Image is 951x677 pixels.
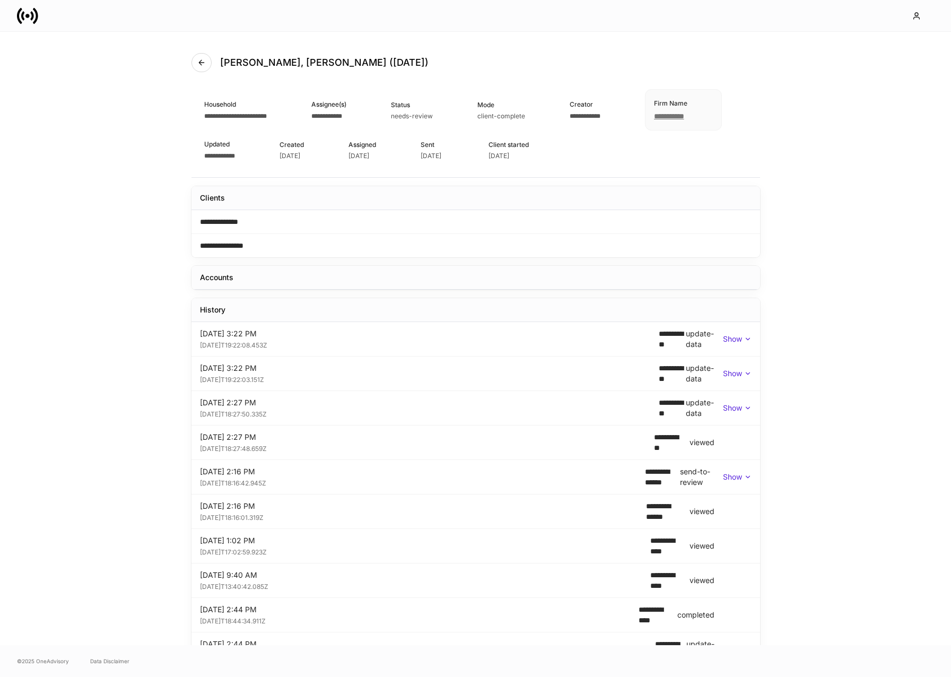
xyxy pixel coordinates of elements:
[686,639,722,660] div: update-data
[191,357,760,390] div: [DATE] 3:22 PM[DATE]T19:22:03.151Z**** **** **update-dataShow
[200,501,638,511] div: [DATE] 2:16 PM
[677,610,714,620] div: completed
[200,339,659,350] div: [DATE]T19:22:08.453Z
[421,152,441,160] div: [DATE]
[200,570,642,580] div: [DATE] 9:40 AM
[200,639,655,649] div: [DATE] 2:44 PM
[690,437,714,448] div: viewed
[191,322,760,356] div: [DATE] 3:22 PM[DATE]T19:22:08.453Z**** **** **update-dataShow
[690,575,714,586] div: viewed
[200,432,646,442] div: [DATE] 2:27 PM
[204,139,235,149] div: Updated
[391,112,433,120] div: needs-review
[200,466,645,477] div: [DATE] 2:16 PM
[680,466,723,488] div: send-to-review
[690,506,714,517] div: viewed
[723,403,742,413] p: Show
[204,99,267,109] div: Household
[311,99,346,109] div: Assignee(s)
[723,472,742,482] p: Show
[477,112,525,120] div: client-complete
[570,99,600,109] div: Creator
[200,442,646,453] div: [DATE]T18:27:48.659Z
[200,477,645,488] div: [DATE]T18:16:42.945Z
[200,272,233,283] div: Accounts
[488,152,509,160] div: [DATE]
[200,397,659,408] div: [DATE] 2:27 PM
[200,511,638,522] div: [DATE]T18:16:01.319Z
[723,334,742,344] p: Show
[280,152,300,160] div: [DATE]
[200,408,659,419] div: [DATE]T18:27:50.335Z
[488,140,529,150] div: Client started
[686,397,722,419] div: update-data
[477,100,525,110] div: Mode
[723,644,742,655] p: Show
[686,328,722,350] div: update-data
[90,657,129,665] a: Data Disclaimer
[654,98,687,108] div: Firm Name
[421,140,444,150] div: Sent
[690,541,714,551] div: viewed
[391,100,433,110] div: Status
[348,152,369,160] div: [DATE]
[200,604,631,615] div: [DATE] 2:44 PM
[200,615,631,626] div: [DATE]T18:44:34.911Z
[200,328,659,339] div: [DATE] 3:22 PM
[200,193,225,203] div: Clients
[220,56,429,69] h4: [PERSON_NAME], [PERSON_NAME] ([DATE])
[200,305,225,315] div: History
[200,535,642,546] div: [DATE] 1:02 PM
[723,368,742,379] p: Show
[348,140,376,150] div: Assigned
[200,580,642,591] div: [DATE]T13:40:42.085Z
[686,363,722,384] div: update-data
[191,391,760,425] div: [DATE] 2:27 PM[DATE]T18:27:50.335Z**** **** **update-dataShow
[200,363,659,374] div: [DATE] 3:22 PM
[191,460,760,494] div: [DATE] 2:16 PM[DATE]T18:16:42.945Z**** **** **** *send-to-reviewShow
[280,140,304,150] div: Created
[200,546,642,557] div: [DATE]T17:02:59.923Z
[200,374,659,384] div: [DATE]T19:22:03.151Z
[17,657,69,665] span: © 2025 OneAdvisory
